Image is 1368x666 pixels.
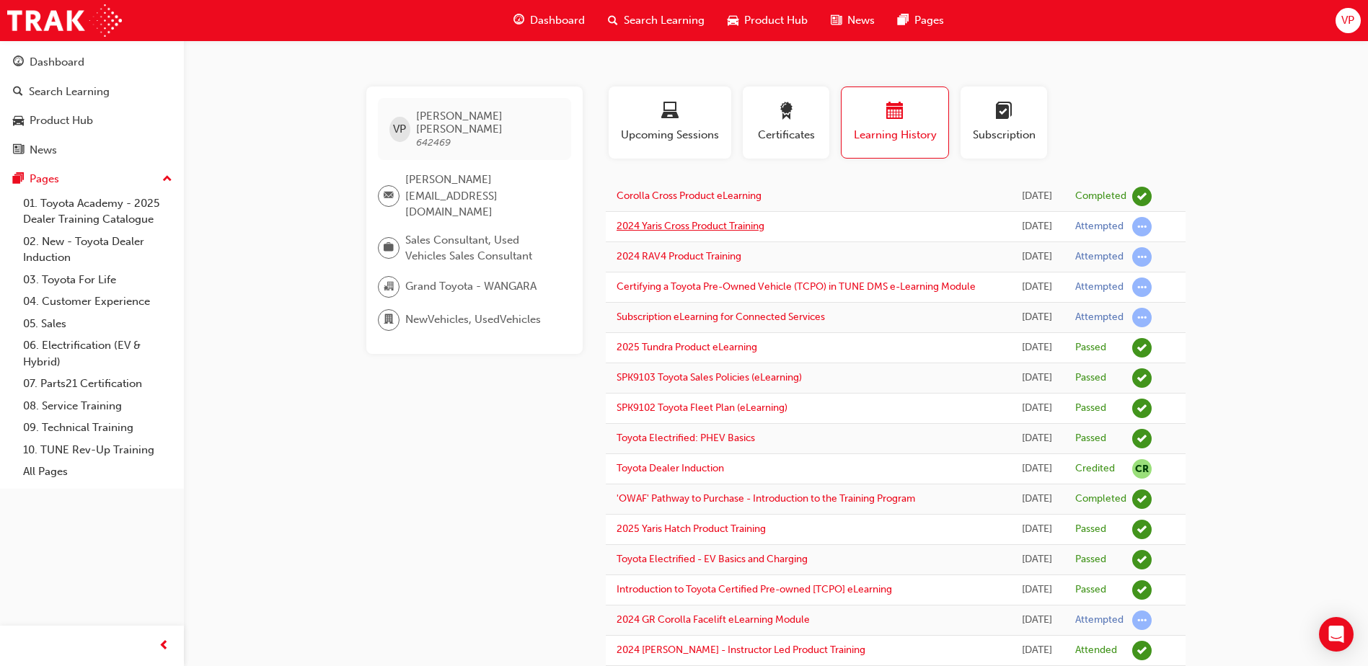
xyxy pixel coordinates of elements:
[716,6,819,35] a: car-iconProduct Hub
[17,461,178,483] a: All Pages
[1020,521,1054,538] div: Tue Mar 25 2025 15:45:36 GMT+0800 (Australian Western Standard Time)
[1132,399,1152,418] span: learningRecordVerb_PASS-icon
[6,166,178,192] button: Pages
[744,12,808,29] span: Product Hub
[617,371,802,383] a: SPK9103 Toyota Sales Policies (eLearning)
[384,277,394,296] span: organisation-icon
[1132,489,1152,509] span: learningRecordVerb_COMPLETE-icon
[617,190,762,202] a: Corolla Cross Product eLearning
[1132,217,1152,236] span: learningRecordVerb_ATTEMPT-icon
[617,341,757,353] a: 2025 Tundra Product eLearning
[624,12,705,29] span: Search Learning
[847,12,875,29] span: News
[1075,250,1124,264] div: Attempted
[1132,610,1152,630] span: learningRecordVerb_ATTEMPT-icon
[29,84,110,100] div: Search Learning
[159,637,169,655] span: prev-icon
[1132,520,1152,539] span: learningRecordVerb_PASS-icon
[530,12,585,29] span: Dashboard
[17,373,178,395] a: 07. Parts21 Certification
[596,6,716,35] a: search-iconSearch Learning
[971,127,1036,143] span: Subscription
[617,644,865,656] a: 2024 [PERSON_NAME] - Instructor Led Product Training
[1336,8,1361,33] button: VP
[617,583,892,595] a: Introduction to Toyota Certified Pre-owned [TCPO] eLearning
[1132,247,1152,267] span: learningRecordVerb_ATTEMPT-icon
[1020,491,1054,507] div: Tue Mar 25 2025 16:05:06 GMT+0800 (Australian Western Standard Time)
[405,172,560,221] span: [PERSON_NAME][EMAIL_ADDRESS][DOMAIN_NAME]
[6,49,178,76] a: Dashboard
[17,192,178,231] a: 01. Toyota Academy - 2025 Dealer Training Catalogue
[1020,309,1054,326] div: Wed Jul 16 2025 08:41:27 GMT+0800 (Australian Western Standard Time)
[513,12,524,30] span: guage-icon
[1020,582,1054,598] div: Mon Dec 23 2024 15:05:45 GMT+0800 (Australian Western Standard Time)
[13,115,24,128] span: car-icon
[852,127,937,143] span: Learning History
[754,127,818,143] span: Certificates
[1132,459,1152,479] span: null-icon
[6,107,178,134] a: Product Hub
[17,231,178,269] a: 02. New - Toyota Dealer Induction
[17,395,178,417] a: 08. Service Training
[1075,401,1106,415] div: Passed
[17,417,178,439] a: 09. Technical Training
[608,12,618,30] span: search-icon
[13,86,23,99] span: search-icon
[13,56,24,69] span: guage-icon
[1075,190,1126,203] div: Completed
[995,102,1012,122] span: learningplan-icon
[1075,644,1117,657] div: Attended
[609,86,731,159] button: Upcoming Sessions
[416,110,560,136] span: [PERSON_NAME] [PERSON_NAME]
[1132,580,1152,600] span: learningRecordVerb_PASS-icon
[1020,612,1054,629] div: Tue Dec 10 2024 13:55:00 GMT+0800 (Australian Western Standard Time)
[886,6,956,35] a: pages-iconPages
[30,112,93,129] div: Product Hub
[1020,551,1054,568] div: Mon Dec 23 2024 15:20:00 GMT+0800 (Australian Western Standard Time)
[1132,368,1152,388] span: learningRecordVerb_PASS-icon
[405,232,560,265] span: Sales Consultant, Used Vehicles Sales Consultant
[7,4,122,37] img: Trak
[1020,218,1054,235] div: Thu Jul 24 2025 15:58:31 GMT+0800 (Australian Western Standard Time)
[1075,613,1124,627] div: Attempted
[1020,188,1054,205] div: Thu Jul 24 2025 16:05:27 GMT+0800 (Australian Western Standard Time)
[30,54,84,71] div: Dashboard
[1020,249,1054,265] div: Tue Jul 22 2025 09:21:59 GMT+0800 (Australian Western Standard Time)
[1075,553,1106,567] div: Passed
[13,144,24,157] span: news-icon
[617,492,915,505] a: 'OWAF' Pathway to Purchase - Introduction to the Training Program
[502,6,596,35] a: guage-iconDashboard
[831,12,842,30] span: news-icon
[1075,492,1126,506] div: Completed
[1132,641,1152,660] span: learningRecordVerb_ATTEND-icon
[1075,341,1106,355] div: Passed
[617,613,810,626] a: 2024 GR Corolla Facelift eLearning Module
[416,136,451,148] span: 642469
[30,142,57,159] div: News
[405,311,541,328] span: NewVehicles, UsedVehicles
[1075,462,1115,476] div: Credited
[1020,370,1054,386] div: Fri Jun 13 2025 14:12:35 GMT+0800 (Australian Western Standard Time)
[841,86,949,159] button: Learning History
[405,278,537,295] span: Grand Toyota - WANGARA
[17,269,178,291] a: 03. Toyota For Life
[617,401,787,414] a: SPK9102 Toyota Fleet Plan (eLearning)
[1075,220,1124,234] div: Attempted
[30,171,59,187] div: Pages
[6,79,178,105] a: Search Learning
[1132,338,1152,358] span: learningRecordVerb_PASS-icon
[617,220,764,232] a: 2024 Yaris Cross Product Training
[886,102,904,122] span: calendar-icon
[1075,371,1106,385] div: Passed
[819,6,886,35] a: news-iconNews
[162,170,172,189] span: up-icon
[1020,400,1054,417] div: Fri Jun 13 2025 13:46:08 GMT+0800 (Australian Western Standard Time)
[1020,461,1054,477] div: Tue Mar 25 2025 20:00:00 GMT+0800 (Australian Western Standard Time)
[17,334,178,373] a: 06. Electrification (EV & Hybrid)
[743,86,829,159] button: Certificates
[1075,432,1106,445] div: Passed
[617,250,741,262] a: 2024 RAV4 Product Training
[393,121,406,138] span: VP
